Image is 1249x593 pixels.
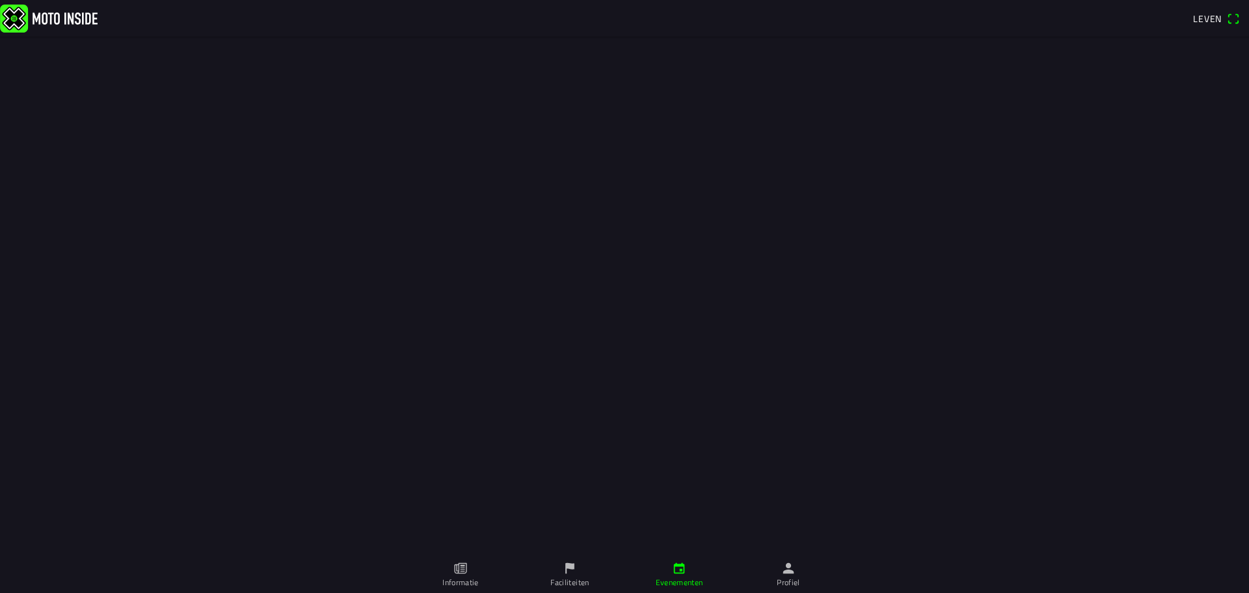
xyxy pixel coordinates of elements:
font: Faciliteiten [550,576,589,588]
ion-icon: kalender [672,561,686,575]
font: Leven [1193,12,1222,25]
font: Profiel [777,576,800,588]
ion-icon: vlag [563,561,577,575]
font: Evenementen [656,576,703,588]
ion-icon: persoon [781,561,796,575]
font: Informatie [442,576,479,588]
a: Levenqr-scanner [1187,7,1246,29]
ion-icon: papier [453,561,468,575]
